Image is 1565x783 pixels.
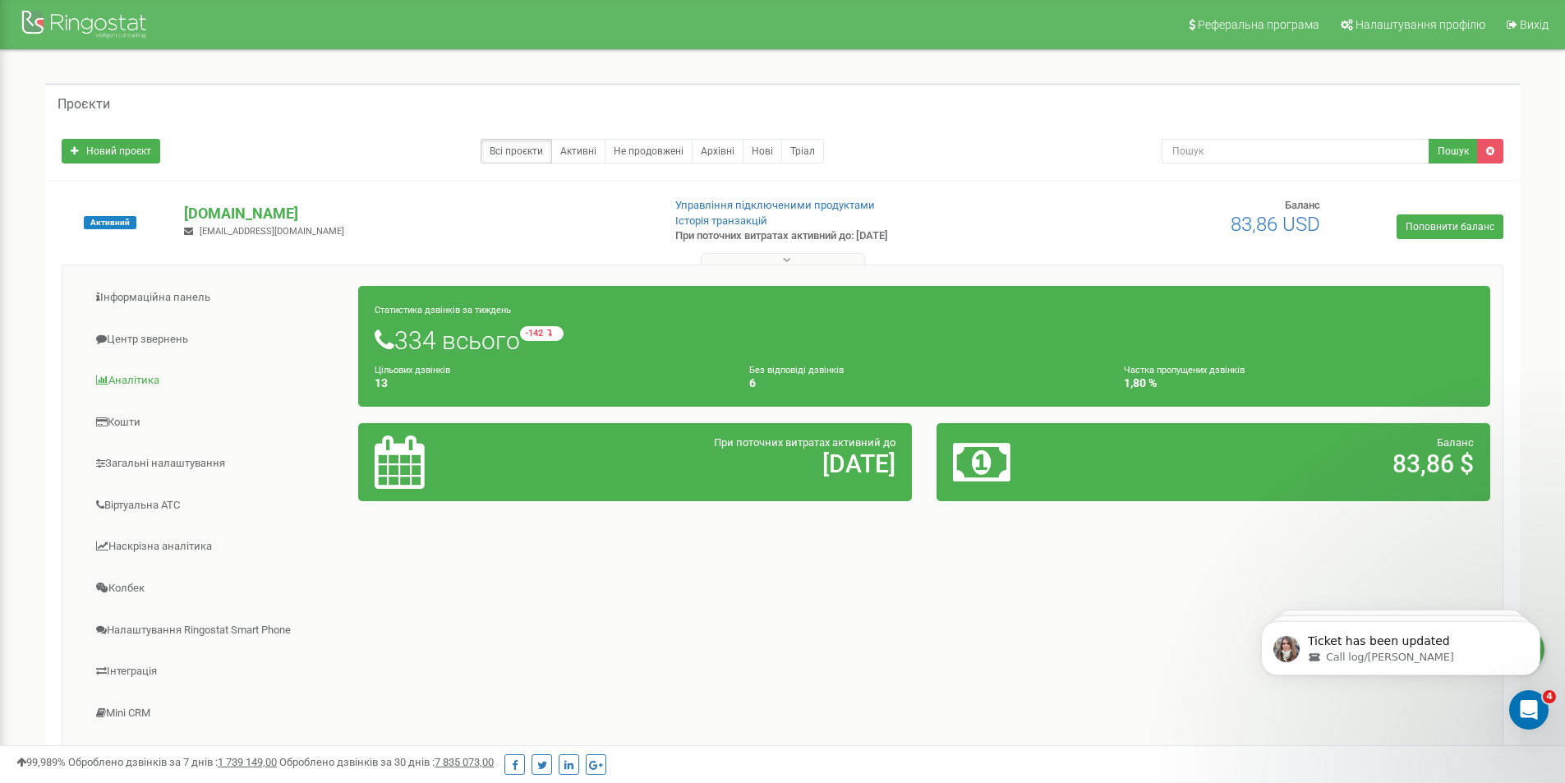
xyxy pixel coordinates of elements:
a: Новий проєкт [62,139,160,164]
small: Статистика дзвінків за тиждень [375,305,511,316]
button: Пошук [1429,139,1478,164]
span: 4 [1543,690,1556,703]
span: [EMAIL_ADDRESS][DOMAIN_NAME] [200,226,344,237]
span: Баланс [1285,199,1320,211]
a: Інтеграція [75,652,359,692]
a: Поповнити баланс [1397,214,1503,239]
span: Вихід [1520,18,1549,31]
span: 83,86 USD [1231,213,1320,236]
u: 7 835 073,00 [435,756,494,768]
h2: 83,86 $ [1135,450,1474,477]
span: Оброблено дзвінків за 7 днів : [68,756,277,768]
h2: [DATE] [556,450,895,477]
span: Налаштування профілю [1356,18,1485,31]
a: [PERSON_NAME] [75,735,359,775]
a: Нові [743,139,782,164]
span: Реферальна програма [1198,18,1319,31]
p: При поточних витратах активний до: [DATE] [675,228,1017,244]
a: Всі проєкти [481,139,552,164]
input: Пошук [1162,139,1429,164]
span: 99,989% [16,756,66,768]
a: Активні [551,139,605,164]
span: При поточних витратах активний до [714,436,895,449]
a: Колбек [75,569,359,609]
h4: 13 [375,377,725,389]
iframe: Intercom notifications сообщение [1236,587,1565,739]
a: Центр звернень [75,320,359,360]
iframe: Intercom live chat [1509,690,1549,730]
span: Активний [84,216,136,229]
small: Частка пропущених дзвінків [1124,365,1245,375]
h1: 334 всього [375,326,1474,354]
a: Віртуальна АТС [75,486,359,526]
a: Загальні налаштування [75,444,359,484]
a: Кошти [75,403,359,443]
span: Баланс [1437,436,1474,449]
small: Цільових дзвінків [375,365,450,375]
a: Інформаційна панель [75,278,359,318]
a: Не продовжені [605,139,693,164]
h4: 1,80 % [1124,377,1474,389]
span: Оброблено дзвінків за 30 днів : [279,756,494,768]
a: Історія транзакцій [675,214,767,227]
a: Наскрізна аналітика [75,527,359,567]
a: Архівні [692,139,743,164]
a: Аналiтика [75,361,359,401]
a: Управління підключеними продуктами [675,199,875,211]
h5: Проєкти [58,97,110,112]
a: Mini CRM [75,693,359,734]
small: -142 [520,326,564,341]
h4: 6 [749,377,1099,389]
u: 1 739 149,00 [218,756,277,768]
p: [DOMAIN_NAME] [184,203,648,224]
a: Налаштування Ringostat Smart Phone [75,610,359,651]
small: Без відповіді дзвінків [749,365,844,375]
a: Тріал [781,139,824,164]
